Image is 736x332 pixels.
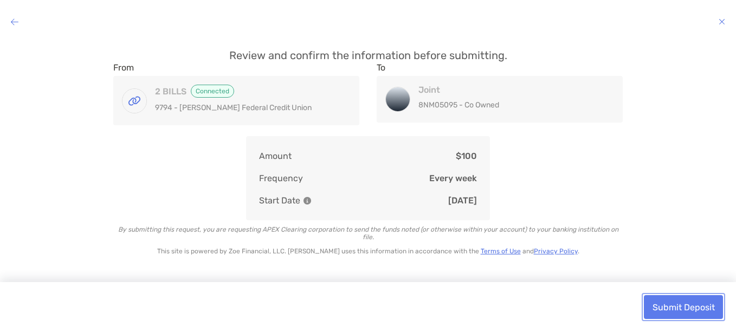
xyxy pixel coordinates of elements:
a: Privacy Policy [534,247,578,255]
h4: 2 BILLS [155,85,339,98]
p: This site is powered by Zoe Financial, LLC. [PERSON_NAME] uses this information in accordance wit... [113,247,623,255]
p: Every week [429,171,477,185]
p: Start Date [259,194,311,207]
p: $100 [456,149,477,163]
p: 8NM05095 - Co Owned [418,98,602,112]
label: From [113,62,134,73]
p: 9794 - [PERSON_NAME] Federal Credit Union [155,101,339,114]
a: Terms of Use [481,247,521,255]
img: Joint [386,87,410,111]
p: Review and confirm the information before submitting. [113,49,623,62]
p: Frequency [259,171,303,185]
label: To [377,62,385,73]
img: 2 BILLS [122,89,146,113]
span: Connected [191,85,234,98]
img: Information Icon [304,197,311,205]
p: Amount [259,149,292,163]
h4: Joint [418,85,602,95]
p: [DATE] [448,194,477,207]
p: By submitting this request, you are requesting APEX Clearing corporation to send the funds noted ... [113,226,623,241]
